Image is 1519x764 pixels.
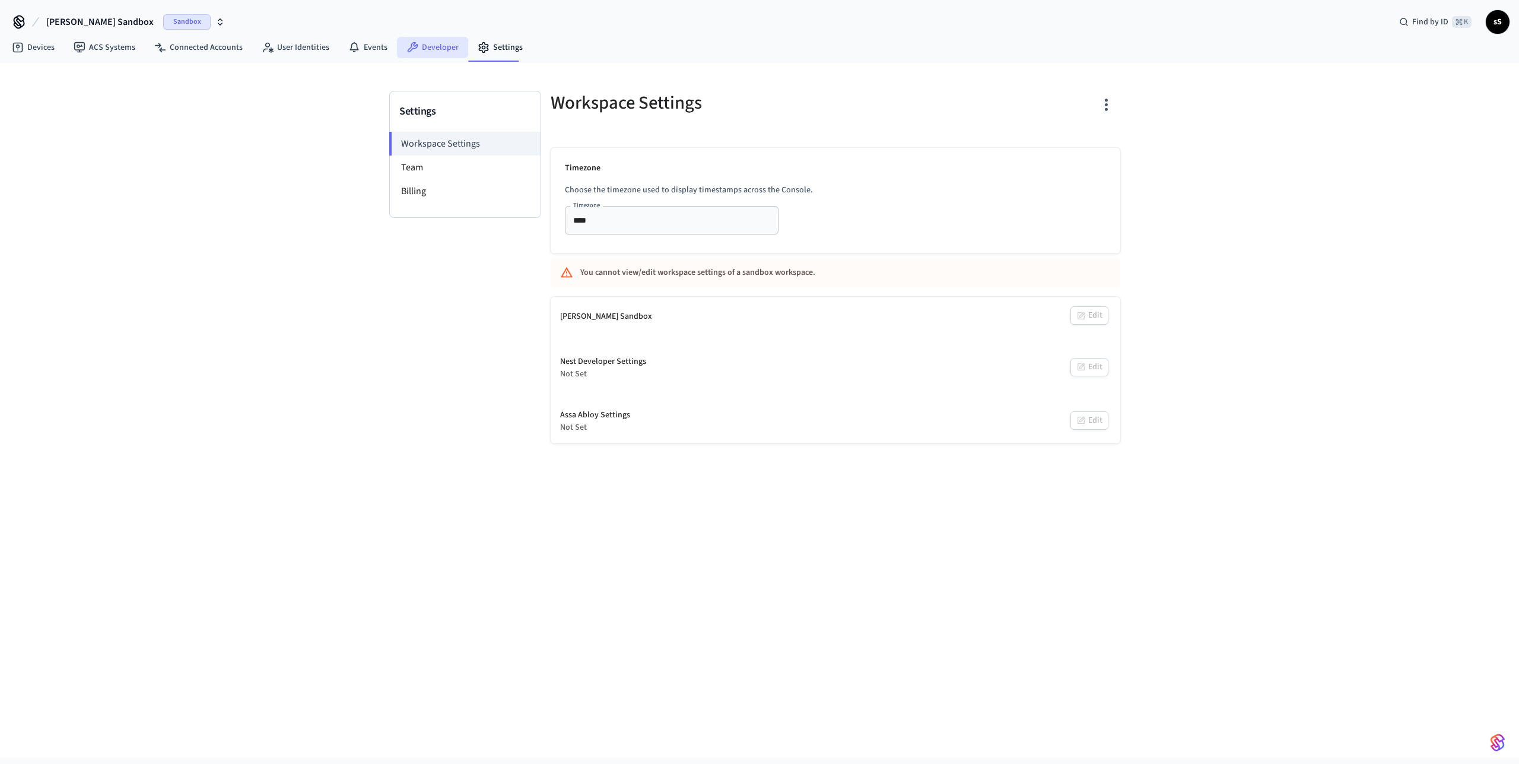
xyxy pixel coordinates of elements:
h5: Workspace Settings [551,91,828,115]
img: SeamLogoGradient.69752ec5.svg [1491,733,1505,752]
li: Workspace Settings [389,132,541,156]
div: Find by ID⌘ K [1390,11,1481,33]
span: sS [1487,11,1508,33]
div: Not Set [560,421,630,434]
a: Events [339,37,397,58]
p: Choose the timezone used to display timestamps across the Console. [565,184,1106,196]
p: Timezone [565,162,1106,175]
div: Assa Abloy Settings [560,409,630,421]
a: Developer [397,37,468,58]
div: [PERSON_NAME] Sandbox [560,310,652,323]
li: Billing [390,179,541,203]
span: ⌘ K [1452,16,1472,28]
span: Sandbox [163,14,211,30]
li: Team [390,156,541,179]
span: Find by ID [1412,16,1448,28]
div: Nest Developer Settings [560,356,646,368]
a: User Identities [252,37,339,58]
a: Connected Accounts [145,37,252,58]
button: sS [1486,10,1510,34]
a: ACS Systems [64,37,145,58]
label: Timezone [573,201,600,210]
a: Settings [468,37,532,58]
span: [PERSON_NAME] Sandbox [46,15,154,29]
a: Devices [2,37,64,58]
div: Not Set [560,368,646,381]
h3: Settings [399,103,531,120]
div: You cannot view/edit workspace settings of a sandbox workspace. [580,262,1021,284]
